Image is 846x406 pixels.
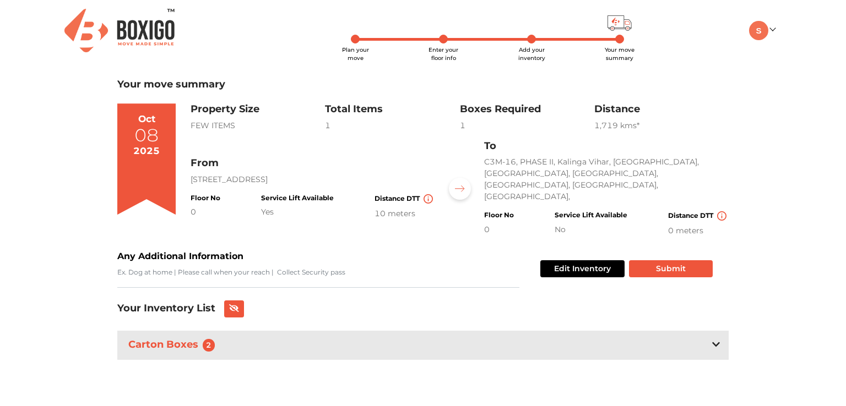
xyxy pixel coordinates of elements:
[484,156,729,202] p: C3M-16, PHASE II, Kalinga Vihar, [GEOGRAPHIC_DATA], [GEOGRAPHIC_DATA], [GEOGRAPHIC_DATA], [GEOGRA...
[668,225,729,237] div: 0 meters
[191,206,220,218] div: 0
[134,127,159,144] div: 08
[138,112,155,127] div: Oct
[64,9,175,52] img: Boxigo
[261,206,334,218] div: Yes
[605,46,634,62] span: Your move summary
[191,194,220,202] h4: Floor No
[429,46,458,62] span: Enter your floor info
[375,208,435,220] div: 10 meters
[342,46,369,62] span: Plan your move
[594,103,729,116] h3: Distance
[325,103,459,116] h3: Total Items
[191,174,435,185] p: [STREET_ADDRESS]
[668,211,729,221] h4: Distance DTT
[460,103,594,116] h3: Boxes Required
[594,120,729,131] div: 1,719 km s*
[191,157,435,169] h3: From
[117,303,215,315] h3: Your Inventory List
[191,120,325,131] div: FEW ITEMS
[203,339,215,351] span: 2
[191,103,325,116] h3: Property Size
[375,194,435,204] h4: Distance DTT
[261,194,334,202] h4: Service Lift Available
[484,211,514,219] h4: Floor No
[484,224,514,235] div: 0
[325,120,459,131] div: 1
[133,144,160,158] div: 2025
[629,260,713,277] button: Submit
[484,140,729,152] h3: To
[555,211,627,219] h4: Service Lift Available
[518,46,545,62] span: Add your inventory
[126,337,221,354] h3: Carton Boxes
[555,224,627,235] div: No
[117,251,243,261] b: Any Additional Information
[460,120,594,131] div: 1
[540,260,625,277] button: Edit Inventory
[117,79,729,91] h3: Your move summary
